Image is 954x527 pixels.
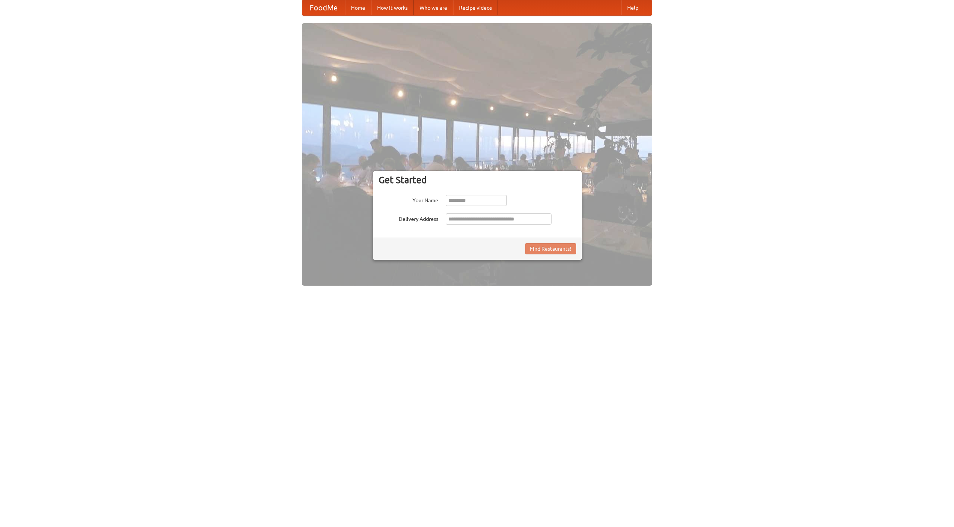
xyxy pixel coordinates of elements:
a: Home [345,0,371,15]
a: How it works [371,0,414,15]
button: Find Restaurants! [525,243,576,254]
label: Your Name [379,195,438,204]
a: Recipe videos [453,0,498,15]
a: Help [621,0,644,15]
a: Who we are [414,0,453,15]
h3: Get Started [379,174,576,185]
a: FoodMe [302,0,345,15]
label: Delivery Address [379,213,438,223]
